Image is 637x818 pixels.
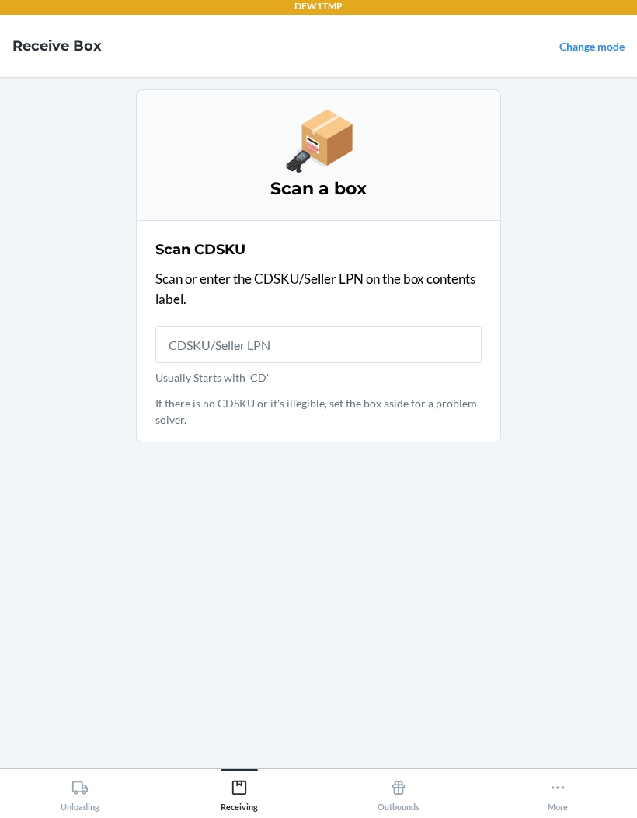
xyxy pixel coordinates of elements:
[548,777,568,816] div: More
[221,777,258,816] div: Receiving
[478,773,637,816] button: More
[155,273,482,313] p: Scan or enter the CDSKU/Seller LPN on the box contents label.
[155,330,482,367] input: Usually Starts with 'CD'
[159,773,318,816] button: Receiving
[155,373,482,390] p: Usually Starts with 'CD'
[12,40,102,60] h4: Receive Box
[155,399,482,432] p: If there is no CDSKU or it's illegible, set the box aside for a problem solver.
[318,773,478,816] button: Outbounds
[155,180,482,205] h3: Scan a box
[155,243,245,264] h2: Scan CDSKU
[559,44,625,57] a: Change mode
[378,777,419,816] div: Outbounds
[61,777,99,816] div: Unloading
[294,3,343,17] p: DFW1TMP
